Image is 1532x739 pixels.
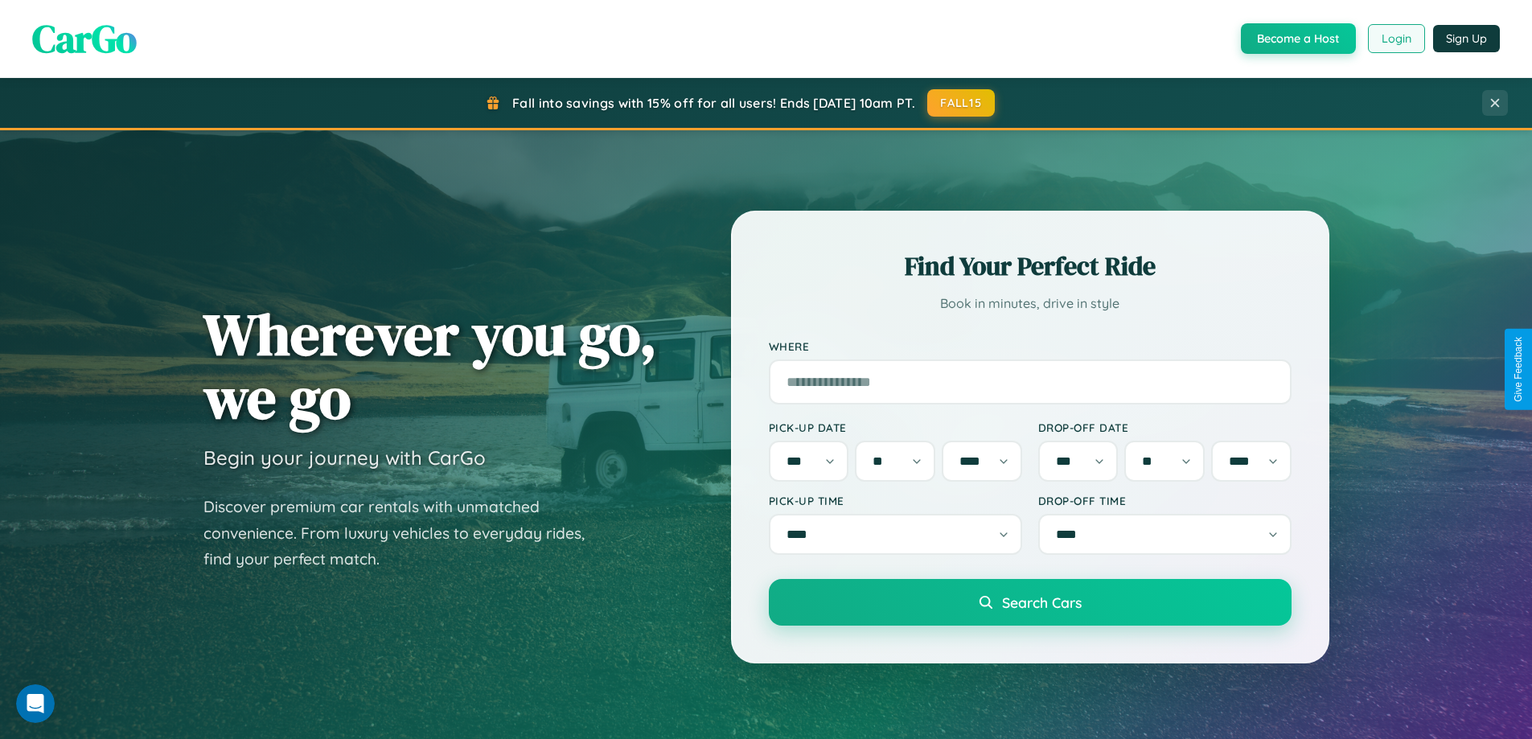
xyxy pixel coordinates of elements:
button: FALL15 [927,89,995,117]
div: Give Feedback [1513,337,1524,402]
span: Search Cars [1002,593,1082,611]
p: Discover premium car rentals with unmatched convenience. From luxury vehicles to everyday rides, ... [203,494,606,573]
label: Drop-off Date [1038,421,1292,434]
span: Fall into savings with 15% off for all users! Ends [DATE] 10am PT. [512,95,915,111]
label: Pick-up Date [769,421,1022,434]
button: Become a Host [1241,23,1356,54]
iframe: Intercom live chat [16,684,55,723]
h1: Wherever you go, we go [203,302,657,429]
button: Search Cars [769,579,1292,626]
label: Where [769,339,1292,353]
p: Book in minutes, drive in style [769,292,1292,315]
label: Drop-off Time [1038,494,1292,507]
button: Login [1368,24,1425,53]
label: Pick-up Time [769,494,1022,507]
h3: Begin your journey with CarGo [203,445,486,470]
span: CarGo [32,12,137,65]
button: Sign Up [1433,25,1500,52]
h2: Find Your Perfect Ride [769,248,1292,284]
